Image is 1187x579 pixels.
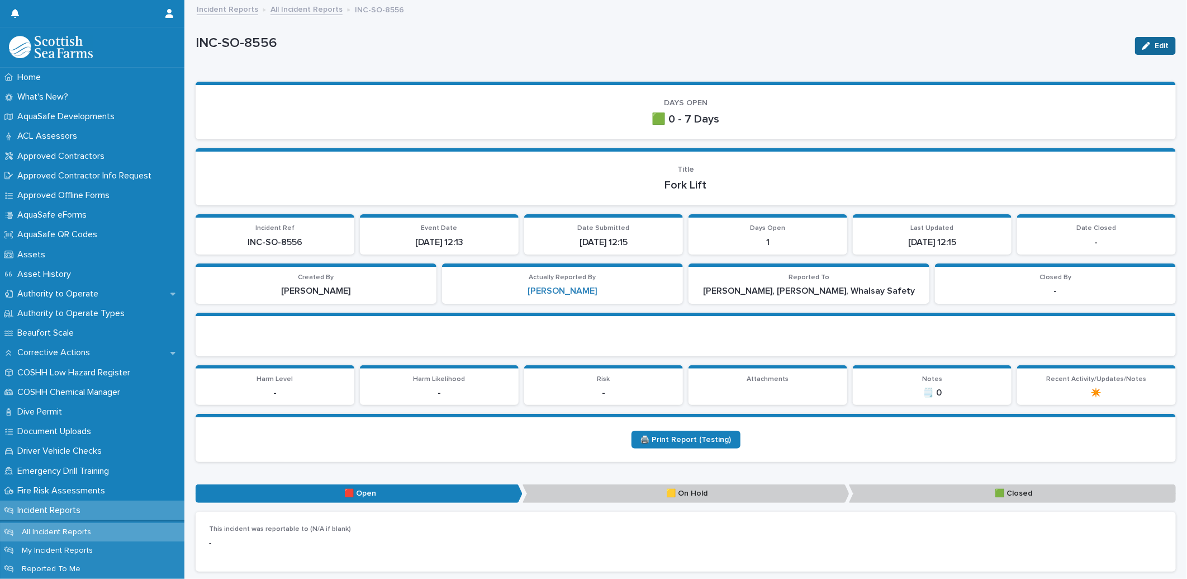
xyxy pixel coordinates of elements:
p: 🟩 0 - 7 Days [209,112,1162,126]
p: Reported To Me [13,564,89,574]
p: Incident Reports [13,505,89,516]
span: Reported To [789,274,829,281]
p: - [209,538,518,549]
span: 🖨️ Print Report (Testing) [640,436,732,444]
span: Date Closed [1076,225,1117,232]
p: Driver Vehicle Checks [13,446,111,456]
span: Event Date [421,225,457,232]
p: 1 [695,237,841,248]
p: - [202,388,348,398]
span: Recent Activity/Updates/Notes [1046,376,1147,383]
p: INC-SO-8556 [202,237,348,248]
p: - [367,388,512,398]
p: ✴️ [1024,388,1169,398]
p: COSHH Chemical Manager [13,387,129,398]
p: - [1024,237,1169,248]
p: 🟥 Open [196,484,523,503]
p: Document Uploads [13,426,100,437]
p: INC-SO-8556 [196,35,1126,51]
p: ACL Assessors [13,131,86,142]
span: Harm Level [257,376,293,383]
p: 🟩 Closed [849,484,1176,503]
p: 🗒️ 0 [860,388,1005,398]
p: COSHH Low Hazard Register [13,368,139,378]
span: Title [677,166,694,173]
span: Created By [298,274,334,281]
p: What's New? [13,92,77,102]
p: Fire Risk Assessments [13,486,114,496]
p: INC-SO-8556 [355,3,404,15]
p: - [942,286,1169,296]
p: Authority to Operate [13,289,107,299]
p: Approved Contractor Info Request [13,171,160,181]
p: Beaufort Scale [13,328,83,338]
p: Assets [13,250,54,260]
span: Actually Reported By [529,274,596,281]
span: Risk [597,376,610,383]
span: Incident Ref [255,225,295,232]
p: Home [13,72,50,83]
span: Date Submitted [577,225,629,232]
p: 🟨 On Hold [523,484,849,503]
img: bPIBxiqnSb2ggTQWdOVV [9,36,93,58]
p: Emergency Drill Training [13,466,118,477]
p: AquaSafe QR Codes [13,229,106,240]
p: AquaSafe eForms [13,210,96,220]
a: 🖨️ Print Report (Testing) [632,431,740,449]
span: Attachments [747,376,789,383]
p: [DATE] 12:15 [860,237,1005,248]
button: Edit [1135,37,1176,55]
p: My Incident Reports [13,546,102,556]
p: Dive Permit [13,407,71,417]
span: Days Open [750,225,785,232]
span: Notes [922,376,942,383]
p: Approved Contractors [13,151,113,162]
p: Corrective Actions [13,347,99,358]
span: Last Updated [910,225,953,232]
p: [PERSON_NAME], [PERSON_NAME], Whalsay Safety [695,286,923,296]
span: Harm Likelihood [413,376,465,383]
p: Approved Offline Forms [13,190,118,201]
a: Incident Reports [197,2,258,15]
p: Asset History [13,269,80,280]
span: DAYS OPEN [664,99,708,107]
p: [PERSON_NAME] [202,286,430,296]
span: This incident was reportable to (N/A if blank) [209,526,351,533]
span: Closed By [1039,274,1071,281]
p: All Incident Reports [13,528,100,537]
p: Fork Lift [209,178,1162,192]
p: [DATE] 12:13 [367,237,512,248]
a: [PERSON_NAME] [528,286,597,296]
p: Authority to Operate Types [13,308,134,319]
p: [DATE] 12:15 [531,237,676,248]
p: AquaSafe Developments [13,111,124,122]
p: - [531,388,676,398]
a: All Incident Reports [270,2,343,15]
span: Edit [1155,42,1169,50]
